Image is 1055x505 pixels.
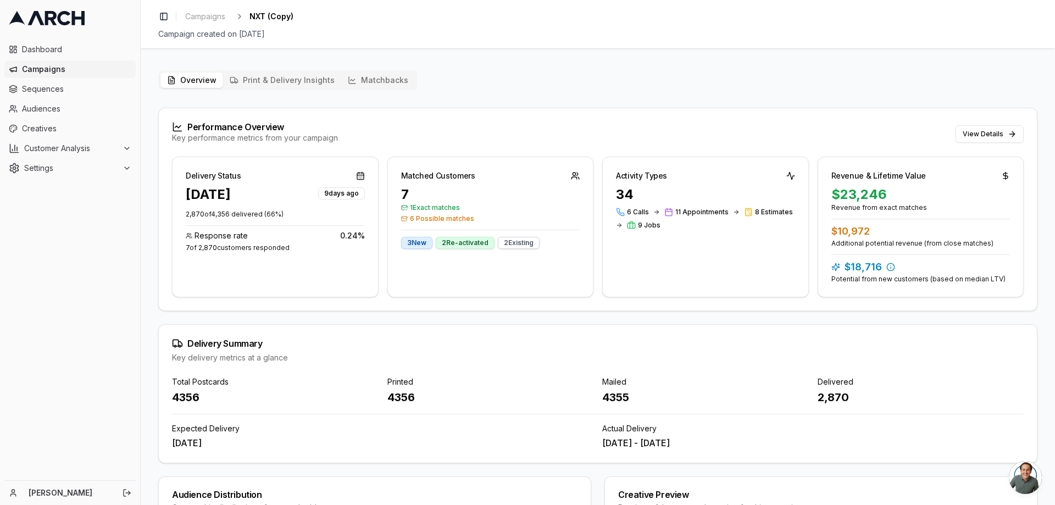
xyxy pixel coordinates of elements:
[195,230,248,241] span: Response rate
[755,208,793,217] span: 8 Estimates
[172,338,1024,349] div: Delivery Summary
[172,121,338,132] div: Performance Overview
[172,352,1024,363] div: Key delivery metrics at a glance
[831,186,1010,203] div: $23,246
[616,186,795,203] div: 34
[401,186,580,203] div: 7
[341,73,415,88] button: Matchbacks
[4,140,136,157] button: Customer Analysis
[387,390,594,405] div: 4356
[181,9,230,24] a: Campaigns
[401,170,475,181] div: Matched Customers
[498,237,540,249] div: 2 Existing
[185,11,225,22] span: Campaigns
[831,275,1010,284] div: Potential from new customers (based on median LTV)
[172,132,338,143] div: Key performance metrics from your campaign
[627,208,649,217] span: 6 Calls
[401,237,432,249] div: 3 New
[181,9,293,24] nav: breadcrumb
[186,243,365,252] div: 7 of 2,870 customers responded
[24,163,118,174] span: Settings
[172,390,379,405] div: 4356
[4,120,136,137] a: Creatives
[4,60,136,78] a: Campaigns
[675,208,729,217] span: 11 Appointments
[4,80,136,98] a: Sequences
[158,29,1037,40] div: Campaign created on [DATE]
[956,125,1024,143] button: View Details
[436,237,495,249] div: 2 Re-activated
[4,41,136,58] a: Dashboard
[22,64,131,75] span: Campaigns
[318,186,365,199] button: 9days ago
[22,103,131,114] span: Audiences
[831,203,1010,212] div: Revenue from exact matches
[638,221,660,230] span: 9 Jobs
[4,159,136,177] button: Settings
[29,487,110,498] a: [PERSON_NAME]
[340,230,365,241] span: 0.24 %
[318,187,365,199] div: 9 days ago
[24,143,118,154] span: Customer Analysis
[160,73,223,88] button: Overview
[602,423,1024,434] div: Actual Delivery
[818,390,1024,405] div: 2,870
[119,485,135,501] button: Log out
[223,73,341,88] button: Print & Delivery Insights
[172,376,379,387] div: Total Postcards
[22,44,131,55] span: Dashboard
[401,203,580,212] span: 1 Exact matches
[387,376,594,387] div: Printed
[186,186,231,203] div: [DATE]
[22,84,131,95] span: Sequences
[172,423,593,434] div: Expected Delivery
[172,490,578,499] div: Audience Distribution
[186,170,241,181] div: Delivery Status
[831,239,1010,248] div: Additional potential revenue (from close matches)
[618,490,1024,499] div: Creative Preview
[172,436,593,449] div: [DATE]
[4,100,136,118] a: Audiences
[1009,461,1042,494] a: Open chat
[818,376,1024,387] div: Delivered
[602,436,1024,449] div: [DATE] - [DATE]
[616,170,667,181] div: Activity Types
[602,390,809,405] div: 4355
[186,210,365,219] p: 2,870 of 4,356 delivered ( 66 %)
[602,376,809,387] div: Mailed
[831,170,926,181] div: Revenue & Lifetime Value
[831,224,1010,239] div: $10,972
[22,123,131,134] span: Creatives
[249,11,293,22] span: NXT (Copy)
[401,214,580,223] span: 6 Possible matches
[831,259,1010,275] div: $18,716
